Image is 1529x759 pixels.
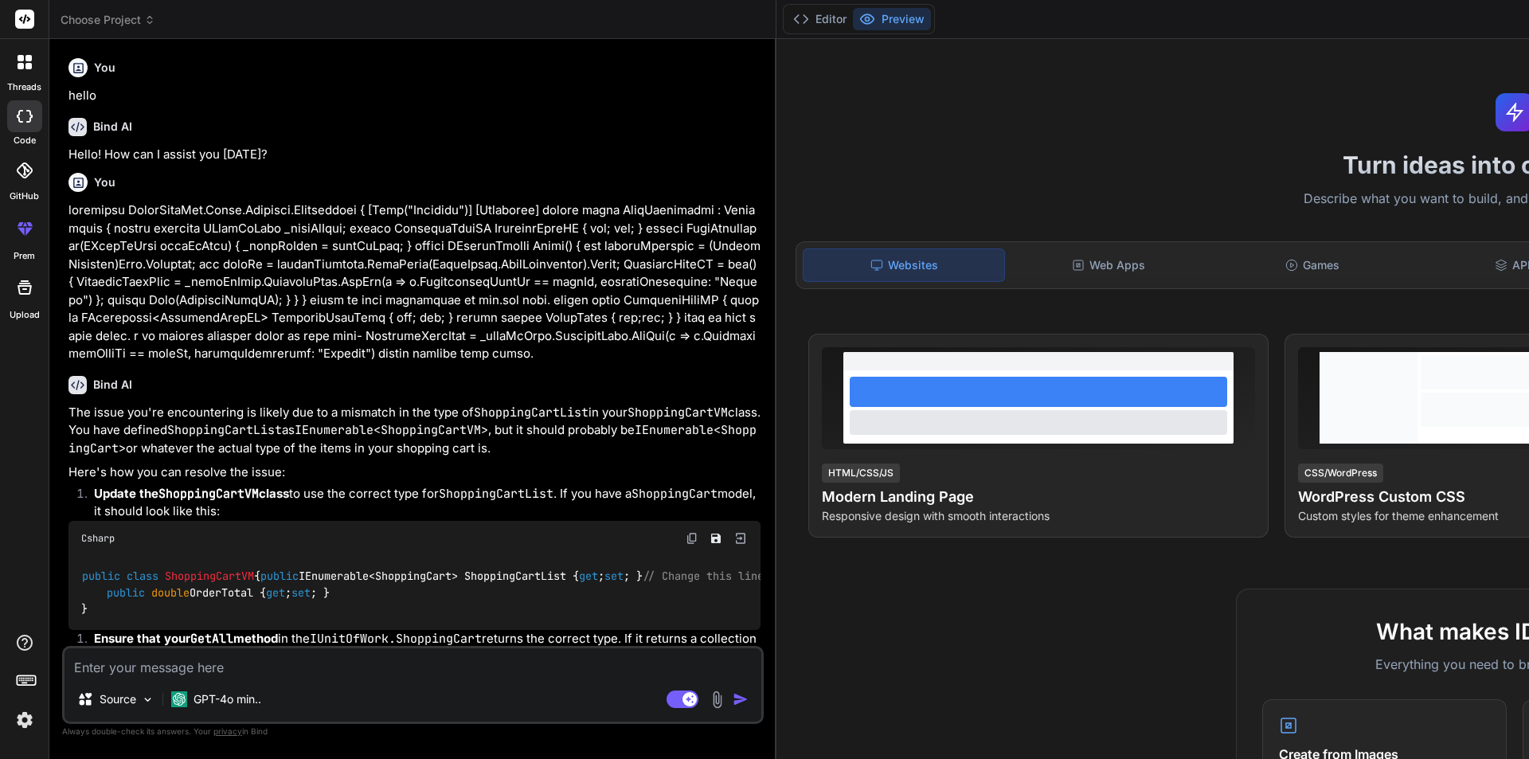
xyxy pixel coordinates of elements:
[11,706,38,734] img: settings
[167,422,282,438] code: ShoppingCartList
[291,585,311,600] span: set
[1212,248,1413,282] div: Games
[100,691,136,707] p: Source
[213,726,242,736] span: privacy
[579,569,598,584] span: get
[158,486,259,502] code: ShoppingCartVM
[107,585,145,600] span: public
[62,724,764,739] p: Always double-check its answers. Your in Bind
[165,569,254,584] span: ShoppingCartVM
[260,569,299,584] span: public
[190,631,233,647] code: GetAll
[632,486,718,502] code: ShoppingCart
[194,691,261,707] p: GPT-4o min..
[68,464,761,482] p: Here's how you can resolve the issue:
[10,190,39,203] label: GitHub
[94,631,278,646] strong: Ensure that your method
[1008,248,1209,282] div: Web Apps
[787,8,853,30] button: Editor
[94,60,115,76] h6: You
[81,532,115,545] span: Csharp
[68,146,761,164] p: Hello! How can I assist you [DATE]?
[628,405,728,421] code: ShoppingCartVM
[81,568,764,617] code: { IEnumerable<ShoppingCart> ShoppingCartList { ; ; } OrderTotal { ; ; } }
[127,569,158,584] span: class
[68,404,761,458] p: The issue you're encountering is likely due to a mismatch in the type of in your class. You have ...
[822,508,1255,524] p: Responsive design with smooth interactions
[171,691,187,707] img: GPT-4o mini
[81,485,761,521] li: to use the correct type for . If you have a model, it should look like this:
[94,486,289,501] strong: Update the class
[266,585,285,600] span: get
[68,201,761,363] p: loremipsu DolorSitaMet.Conse.Adipisci.Elitseddoei { [Temp("Incididu")] [Utlaboree] dolore magna A...
[1298,464,1383,483] div: CSS/WordPress
[10,308,40,322] label: Upload
[295,422,488,438] code: IEnumerable<ShoppingCartVM>
[82,569,120,584] span: public
[93,119,132,135] h6: Bind AI
[643,569,764,584] span: // Change this line
[93,377,132,393] h6: Bind AI
[686,532,698,545] img: copy
[310,631,482,647] code: IUnitOfWork.ShoppingCart
[14,134,36,147] label: code
[61,12,155,28] span: Choose Project
[853,8,931,30] button: Preview
[474,405,589,421] code: ShoppingCartList
[7,80,41,94] label: threads
[151,585,190,600] span: double
[705,527,727,550] button: Save file
[803,248,1005,282] div: Websites
[604,569,624,584] span: set
[14,249,35,263] label: prem
[68,87,761,105] p: hello
[733,531,748,546] img: Open in Browser
[708,691,726,709] img: attachment
[94,630,761,666] p: in the returns the correct type. If it returns a collection of , then the above change will resol...
[94,174,115,190] h6: You
[822,464,900,483] div: HTML/CSS/JS
[439,486,553,502] code: ShoppingCartList
[733,691,749,707] img: icon
[68,422,757,456] code: IEnumerable<ShoppingCart>
[822,486,1255,508] h4: Modern Landing Page
[141,693,154,706] img: Pick Models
